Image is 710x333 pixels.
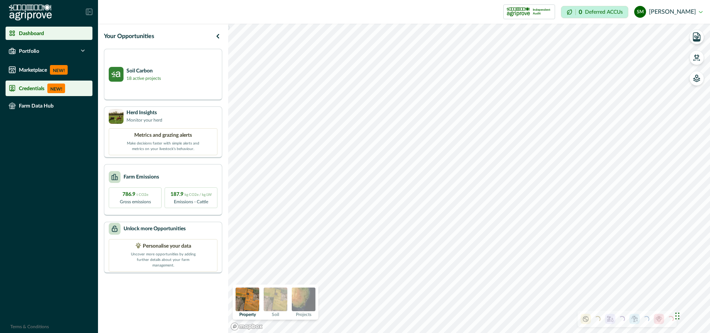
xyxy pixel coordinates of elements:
button: steve le moenic[PERSON_NAME] [634,3,703,21]
p: Credentials [19,85,44,91]
p: Make decisions faster with simple alerts and metrics on your livestock’s behaviour. [126,139,200,152]
p: Independent Audit [533,8,552,16]
canvas: Map [228,24,710,333]
a: Dashboard [6,27,92,40]
p: Personalise your data [143,242,191,250]
p: Gross emissions [120,198,151,205]
a: Mapbox logo [230,322,263,331]
p: 0 [579,9,582,15]
p: Farm Data Hub [19,103,54,109]
p: 187.9 [170,191,212,198]
img: projects preview [292,288,315,311]
a: Terms & Conditions [10,324,49,329]
span: t CO2e [136,193,148,197]
a: MarketplaceNEW! [6,62,92,78]
p: NEW! [50,65,68,75]
a: CredentialsNEW! [6,81,92,96]
p: Emissions - Cattle [174,198,208,205]
p: NEW! [47,84,65,93]
span: kg CO2e / kg LW [185,193,212,197]
p: Dashboard [19,30,44,36]
p: Projects [296,312,311,317]
iframe: Chat Widget [673,298,710,333]
p: Your Opportunities [104,32,154,41]
p: Uncover more opportunities by adding further details about your farm management. [126,250,200,268]
p: Property [239,312,256,317]
img: soil preview [264,288,287,311]
p: Herd Insights [126,109,162,117]
p: Unlock more Opportunities [124,225,186,233]
p: 786.9 [122,191,148,198]
p: Marketplace [19,67,47,73]
div: Drag [675,305,680,327]
p: Soil Carbon [126,67,161,75]
button: certification logoIndependent Audit [503,4,555,19]
p: Metrics and grazing alerts [134,132,192,139]
p: 18 active projects [126,75,161,82]
a: Farm Data Hub [6,99,92,112]
img: property preview [236,288,259,311]
img: certification logo [507,6,530,18]
p: Portfolio [19,48,39,54]
p: Monitor your herd [126,117,162,123]
p: Deferred ACCUs [585,9,623,15]
img: Logo [9,4,52,21]
p: Farm Emissions [124,173,159,181]
p: Soil [272,312,279,317]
